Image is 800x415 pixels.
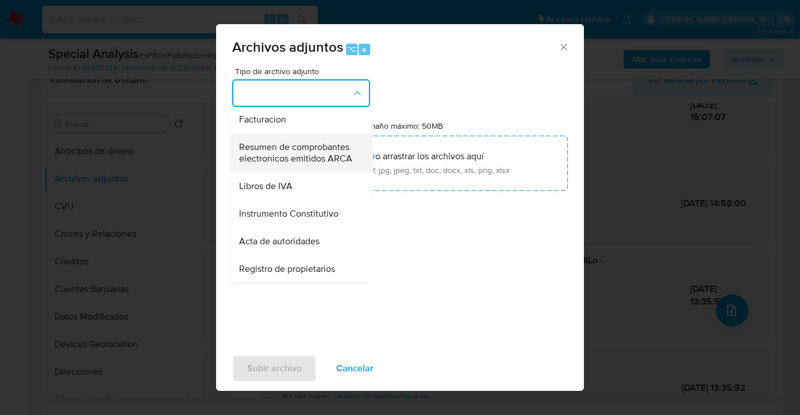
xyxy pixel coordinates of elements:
[239,114,286,125] span: Facturacion
[232,37,343,57] span: Archivos adjuntos
[239,236,320,247] span: Acta de autoridades
[362,44,366,55] span: a
[347,44,356,55] span: ⌥
[558,41,568,52] button: Cerrar
[321,355,389,382] button: Cancelar
[361,121,443,131] label: Tamaño máximo: 50MB
[239,141,356,164] span: Resumen de comprobantes electronicos emitidos ARCA
[336,356,374,381] span: Cancelar
[239,263,335,275] span: Registro de propietarios
[239,180,293,192] span: Libros de IVA
[235,67,373,75] span: Tipo de archivo adjunto
[239,208,339,220] span: Instrumento Constitutivo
